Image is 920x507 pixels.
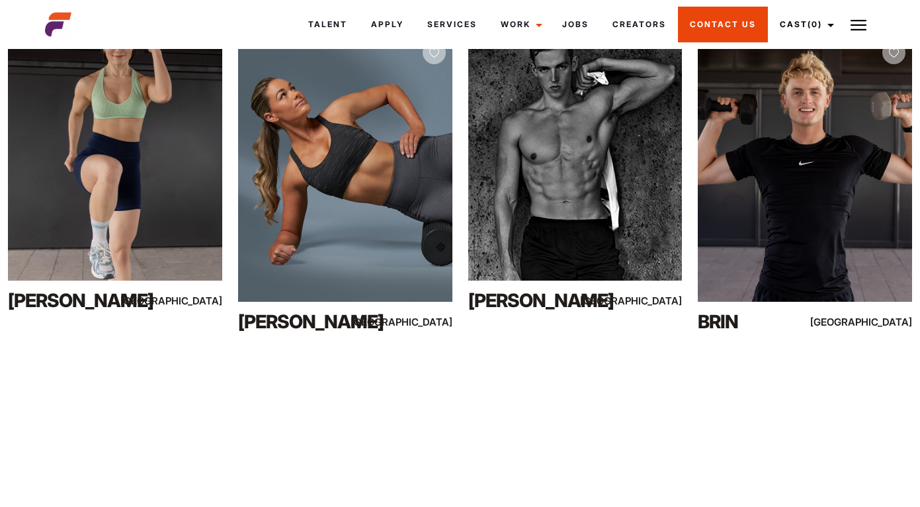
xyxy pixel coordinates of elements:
[468,287,597,314] div: [PERSON_NAME]
[851,17,866,33] img: Burger icon
[768,7,842,42] a: Cast(0)
[296,7,359,42] a: Talent
[359,7,415,42] a: Apply
[158,293,222,309] div: [GEOGRAPHIC_DATA]
[601,7,678,42] a: Creators
[698,308,826,335] div: Brin
[848,314,912,330] div: [GEOGRAPHIC_DATA]
[415,7,489,42] a: Services
[808,19,822,29] span: (0)
[618,293,682,309] div: [GEOGRAPHIC_DATA]
[550,7,601,42] a: Jobs
[238,308,366,335] div: [PERSON_NAME]
[678,7,768,42] a: Contact Us
[388,314,452,330] div: [GEOGRAPHIC_DATA]
[8,287,136,314] div: [PERSON_NAME]
[45,11,71,38] img: cropped-aefm-brand-fav-22-square.png
[489,7,550,42] a: Work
